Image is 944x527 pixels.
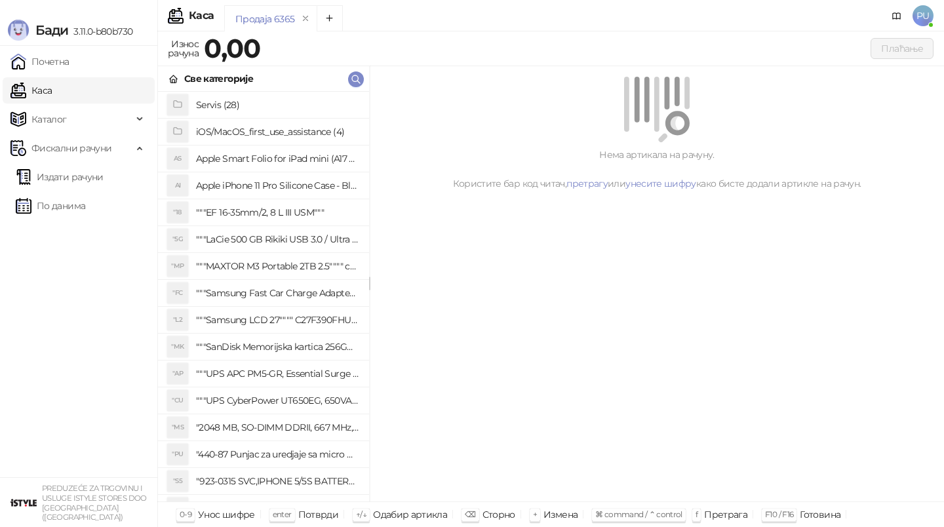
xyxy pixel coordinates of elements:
span: ⌘ command / ⌃ control [595,509,682,519]
div: Каса [189,10,214,21]
div: "FC [167,283,188,303]
div: AI [167,175,188,196]
span: f [696,509,698,519]
h4: """MAXTOR M3 Portable 2TB 2.5"""" crni eksterni hard disk HX-M201TCB/GM""" [196,256,359,277]
small: PREDUZEĆE ZA TRGOVINU I USLUGE ISTYLE STORES DOO [GEOGRAPHIC_DATA] ([GEOGRAPHIC_DATA]) [42,484,147,522]
div: "L2 [167,309,188,330]
div: "5G [167,229,188,250]
div: Готовина [800,506,840,523]
h4: """UPS APC PM5-GR, Essential Surge Arrest,5 utic_nica""" [196,363,359,384]
a: унесите шифру [625,178,696,189]
h4: "2048 MB, SO-DIMM DDRII, 667 MHz, Napajanje 1,8 0,1 V, Latencija CL5" [196,417,359,438]
div: Претрага [704,506,747,523]
h4: Apple iPhone 11 Pro Silicone Case - Black [196,175,359,196]
h4: """LaCie 500 GB Rikiki USB 3.0 / Ultra Compact & Resistant aluminum / USB 3.0 / 2.5""""""" [196,229,359,250]
span: ⌫ [465,509,475,519]
span: 3.11.0-b80b730 [68,26,132,37]
div: "MP [167,256,188,277]
h4: """SanDisk Memorijska kartica 256GB microSDXC sa SD adapterom SDSQXA1-256G-GN6MA - Extreme PLUS, ... [196,336,359,357]
a: претрагу [566,178,608,189]
h4: "440-87 Punjac za uredjaje sa micro USB portom 4/1, Stand." [196,444,359,465]
h4: """Samsung Fast Car Charge Adapter, brzi auto punja_, boja crna""" [196,283,359,303]
a: По данима [16,193,85,219]
h4: "923-0448 SVC,IPHONE,TOURQUE DRIVER KIT .65KGF- CM Šrafciger " [196,498,359,518]
div: "PU [167,444,188,465]
button: Add tab [317,5,343,31]
div: Измена [543,506,578,523]
a: Издати рачуни [16,164,104,190]
div: Износ рачуна [165,35,201,62]
span: Бади [35,22,68,38]
h4: iOS/MacOS_first_use_assistance (4) [196,121,359,142]
div: Све категорије [184,71,253,86]
div: "MK [167,336,188,357]
div: "18 [167,202,188,223]
h4: "923-0315 SVC,IPHONE 5/5S BATTERY REMOVAL TRAY Držač za iPhone sa kojim se otvara display [196,471,359,492]
h4: """EF 16-35mm/2, 8 L III USM""" [196,202,359,223]
span: 0-9 [180,509,191,519]
div: "S5 [167,471,188,492]
div: Сторно [482,506,515,523]
img: 64x64-companyLogo-77b92cf4-9946-4f36-9751-bf7bb5fd2c7d.png [10,490,37,516]
a: Документација [886,5,907,26]
span: F10 / F16 [765,509,793,519]
div: "MS [167,417,188,438]
button: remove [297,13,314,24]
a: Почетна [10,49,69,75]
span: Каталог [31,106,67,132]
div: Одабир артикла [373,506,447,523]
span: PU [913,5,934,26]
h4: """UPS CyberPower UT650EG, 650VA/360W , line-int., s_uko, desktop""" [196,390,359,411]
div: AS [167,148,188,169]
span: ↑/↓ [356,509,366,519]
h4: Servis (28) [196,94,359,115]
div: "AP [167,363,188,384]
div: Нема артикала на рачуну. Користите бар код читач, или како бисте додали артикле на рачун. [385,147,928,191]
a: Каса [10,77,52,104]
span: enter [273,509,292,519]
div: Унос шифре [198,506,255,523]
button: Плаћање [871,38,934,59]
img: Logo [8,20,29,41]
h4: Apple Smart Folio for iPad mini (A17 Pro) - Sage [196,148,359,169]
strong: 0,00 [204,32,260,64]
h4: """Samsung LCD 27"""" C27F390FHUXEN""" [196,309,359,330]
span: + [533,509,537,519]
div: Потврди [298,506,339,523]
div: "SD [167,498,188,518]
div: "CU [167,390,188,411]
div: Продаја 6365 [235,12,294,26]
span: Фискални рачуни [31,135,111,161]
div: grid [158,92,369,501]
